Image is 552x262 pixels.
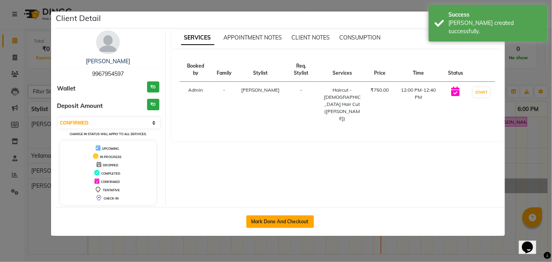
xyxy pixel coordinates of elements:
h3: ₹0 [147,81,159,93]
span: CHECK-IN [104,196,119,200]
small: Change in status will apply to all services. [70,132,147,136]
span: TENTATIVE [103,188,120,192]
th: Price [366,58,393,82]
div: Bill created successfully. [448,19,541,36]
span: CONFIRMED [101,180,120,184]
th: Status [443,58,468,82]
span: CLIENT NOTES [292,34,330,41]
th: Stylist [236,58,284,82]
a: [PERSON_NAME] [86,58,130,65]
th: Booked by [180,58,212,82]
th: Services [318,58,366,82]
button: Mark Done And Checkout [246,215,314,228]
span: APPOINTMENT NOTES [224,34,282,41]
td: - [212,82,236,127]
div: ₹750.00 [371,87,389,94]
iframe: chat widget [519,230,544,254]
span: 9967954597 [92,70,124,77]
span: SERVICES [181,31,214,45]
button: START [473,87,490,97]
td: 12:00 PM-12:40 PM [393,82,443,127]
span: DROPPED [103,163,118,167]
h5: Client Detail [56,12,101,24]
td: Admin [180,82,212,127]
th: Req. Stylist [284,58,318,82]
img: avatar [96,30,120,54]
span: IN PROGRESS [100,155,121,159]
span: COMPLETED [101,172,120,175]
span: CONSUMPTION [340,34,381,41]
span: Wallet [57,84,76,93]
span: Deposit Amount [57,102,103,111]
h3: ₹0 [147,99,159,110]
th: Family [212,58,236,82]
td: - [284,82,318,127]
span: UPCOMING [102,147,119,151]
div: Haircut - [DEMOGRAPHIC_DATA] Hair Cut ([PERSON_NAME]) [323,87,361,122]
th: Time [393,58,443,82]
span: [PERSON_NAME] [241,87,280,93]
div: Success [448,11,541,19]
